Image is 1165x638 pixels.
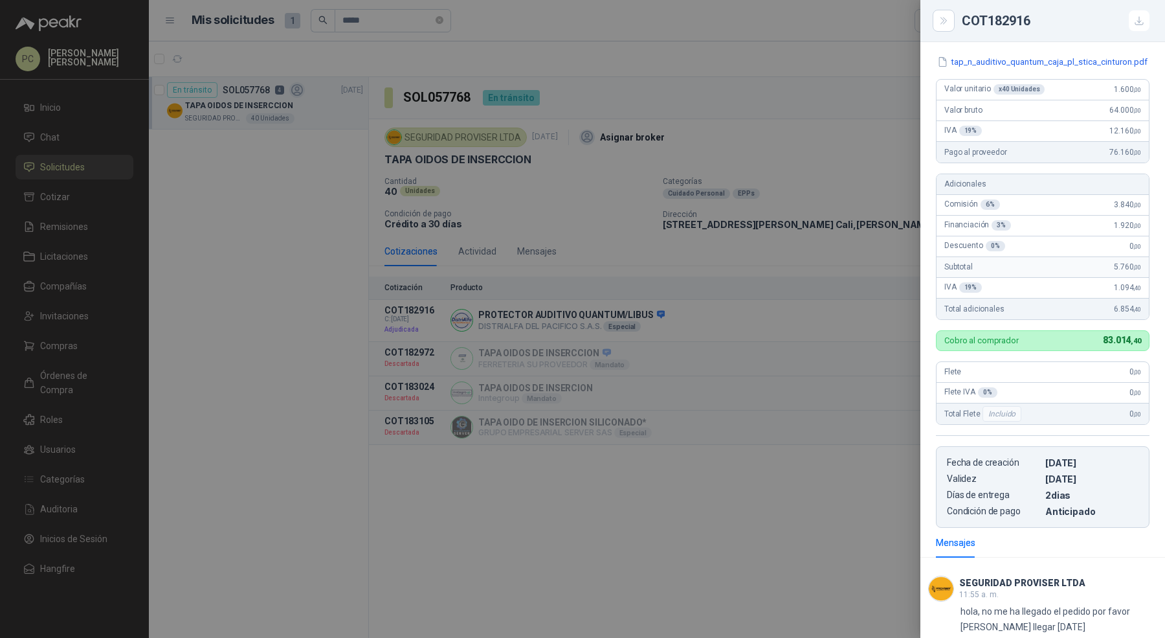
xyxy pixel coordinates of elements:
[944,367,961,376] span: Flete
[959,282,982,293] div: 19 %
[947,473,1040,484] p: Validez
[1114,262,1141,271] span: 5.760
[1129,242,1141,251] span: 0
[1133,149,1141,156] span: ,00
[1109,148,1141,157] span: 76.160
[944,336,1019,345] p: Cobro al comprador
[944,262,973,271] span: Subtotal
[1103,335,1141,345] span: 83.014
[959,590,999,599] span: 11:55 a. m.
[936,13,951,28] button: Close
[1114,85,1141,94] span: 1.600
[1109,126,1141,135] span: 12.160
[947,506,1040,517] p: Condición de pago
[960,604,1130,619] p: hola, no me ha llegado el pedido por favor
[992,220,1011,231] div: 3 %
[1133,264,1141,271] span: ,00
[936,536,975,550] div: Mensajes
[1133,284,1141,291] span: ,40
[1109,106,1141,115] span: 64.000
[944,84,1045,95] span: Valor unitario
[1045,473,1138,484] p: [DATE]
[944,282,982,293] span: IVA
[1131,337,1141,345] span: ,40
[1045,457,1138,468] p: [DATE]
[978,387,997,398] div: 0 %
[1129,388,1141,397] span: 0
[947,490,1040,501] p: Días de entrega
[937,174,1149,195] div: Adicionales
[982,406,1021,422] div: Incluido
[962,10,1149,31] div: COT182916
[959,126,982,136] div: 19 %
[1133,222,1141,229] span: ,00
[1045,490,1138,501] p: 2 dias
[944,387,997,398] span: Flete IVA
[929,576,953,601] img: Company Logo
[1114,283,1141,292] span: 1.094
[944,241,1005,251] span: Descuento
[947,457,1040,468] p: Fecha de creación
[1114,304,1141,313] span: 6.854
[1045,506,1138,517] p: Anticipado
[1133,201,1141,209] span: ,00
[986,241,1005,251] div: 0 %
[1133,128,1141,135] span: ,00
[960,620,1085,634] p: [PERSON_NAME] llegar [DATE]
[936,55,1149,69] button: tap_n_auditivo_quantum_caja_pl_stica_cinturon.pdf
[944,220,1011,231] span: Financiación
[944,199,1000,210] span: Comisión
[1129,367,1141,376] span: 0
[1133,107,1141,114] span: ,00
[944,126,982,136] span: IVA
[1133,243,1141,250] span: ,00
[944,148,1007,157] span: Pago al proveedor
[1133,389,1141,396] span: ,00
[981,199,1000,210] div: 6 %
[1114,200,1141,209] span: 3.840
[993,84,1045,95] div: x 40 Unidades
[1114,221,1141,230] span: 1.920
[1129,409,1141,418] span: 0
[944,406,1024,422] span: Total Flete
[1133,306,1141,313] span: ,40
[1133,86,1141,93] span: ,00
[1133,369,1141,376] span: ,00
[937,299,1149,319] div: Total adicionales
[1133,411,1141,418] span: ,00
[944,106,982,115] span: Valor bruto
[959,580,1085,587] h3: SEGURIDAD PROVISER LTDA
